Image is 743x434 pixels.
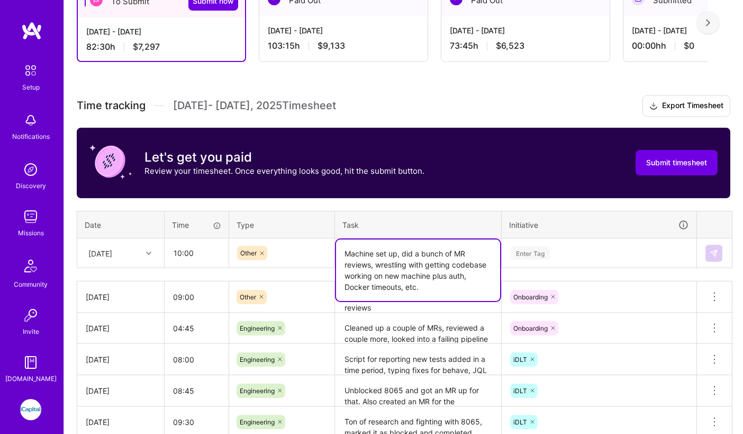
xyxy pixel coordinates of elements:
h3: Let's get you paid [144,149,424,165]
a: iCapital: Build and maintain RESTful API [17,399,44,420]
div: Setup [22,82,40,93]
input: HH:MM [165,239,228,267]
img: Invite [20,305,41,326]
div: [DATE] [86,323,156,334]
span: Engineering [240,324,275,332]
span: Engineering [240,387,275,395]
div: Time [172,219,221,231]
th: Task [335,211,502,238]
div: [DATE] - [DATE] [268,25,419,36]
div: [DATE] [86,291,156,303]
div: Enter Tag [511,245,550,261]
th: Date [77,211,165,238]
th: Type [229,211,335,238]
p: Review your timesheet. Once everything looks good, hit the submit button. [144,165,424,176]
button: Export Timesheet [642,95,730,117]
img: setup [20,59,42,82]
img: iCapital: Build and maintain RESTful API [20,399,41,420]
div: Community [14,279,48,290]
div: 73:45 h [450,40,601,51]
img: Community [18,253,43,279]
span: $6,523 [496,40,524,51]
div: Initiative [509,219,689,231]
img: coin [89,140,132,183]
div: Discovery [16,180,46,191]
img: teamwork [20,206,41,227]
span: Time tracking [77,99,146,112]
span: iDLT [513,356,527,364]
div: Invite [23,326,39,337]
span: [DATE] - [DATE] , 2025 Timesheet [173,99,336,112]
div: [DATE] - [DATE] [86,26,237,37]
span: Onboarding [513,324,548,332]
img: Submit [710,249,718,258]
img: right [706,19,710,26]
div: [DATE] [88,247,112,259]
span: Onboarding [513,293,548,301]
div: Notifications [12,131,50,142]
div: [DATE] [86,385,156,396]
div: [DOMAIN_NAME] [5,373,57,384]
textarea: Machine set up, did a bunch of MR reviews, wrestling with getting codebase working on new machine... [336,240,500,301]
textarea: Cleaned up a couple of MRs, reviewed a couple more, looked into a failing pipeline and started se... [336,314,500,343]
i: icon Download [649,101,658,112]
i: icon Chevron [146,251,151,256]
input: HH:MM [165,314,229,342]
div: [DATE] [86,417,156,428]
div: 82:30 h [86,41,237,52]
span: $0 [684,40,694,51]
span: Engineering [240,356,275,364]
div: Missions [18,227,44,238]
span: $9,133 [318,40,345,51]
img: bell [20,110,41,131]
div: [DATE] [86,354,156,365]
input: HH:MM [165,377,229,405]
input: HH:MM [165,346,229,374]
span: Engineering [240,418,275,426]
input: HH:MM [165,283,229,311]
span: iDLT [513,387,527,395]
span: iDLT [513,418,527,426]
span: $7,297 [133,41,160,52]
div: 103:15 h [268,40,419,51]
textarea: Script for reporting new tests added in a time period, typing fixes for behave, JQL reports for c... [336,345,500,374]
span: Other [240,249,257,257]
button: Submit timesheet [636,150,718,175]
img: logo [21,21,42,40]
div: [DATE] - [DATE] [450,25,601,36]
span: Other [240,293,256,301]
textarea: Unblocked 8065 and got an MR up for that. Also created an MR for the households external id test.... [336,376,500,405]
span: Submit timesheet [646,157,707,168]
img: guide book [20,352,41,373]
img: discovery [20,159,41,180]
